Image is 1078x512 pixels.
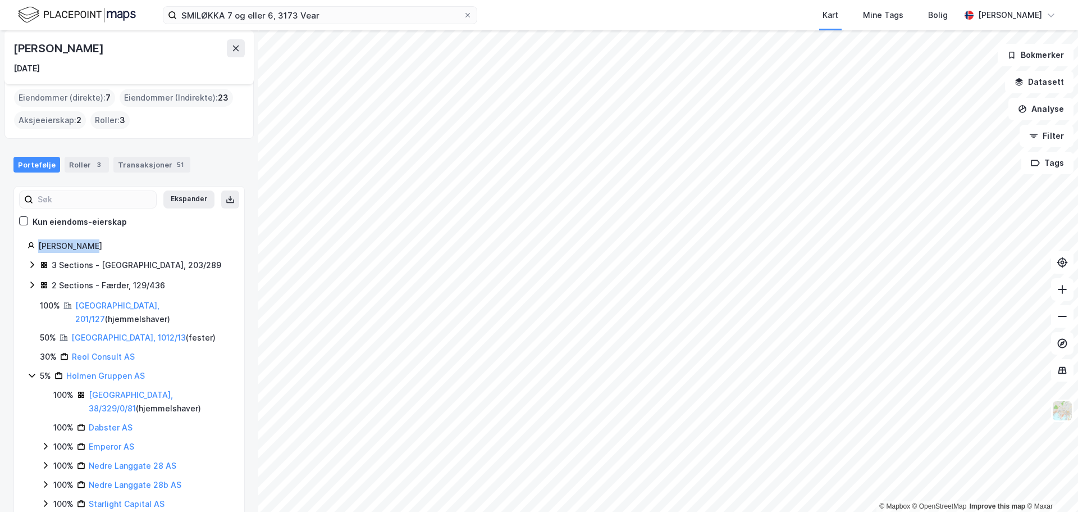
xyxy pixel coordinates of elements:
[1005,71,1074,93] button: Datasett
[823,8,838,22] div: Kart
[75,299,231,326] div: ( hjemmelshaver )
[66,371,145,380] a: Holmen Gruppen AS
[71,333,186,342] a: [GEOGRAPHIC_DATA], 1012/13
[53,478,74,492] div: 100%
[38,239,231,253] div: [PERSON_NAME]
[1052,400,1073,422] img: Z
[52,279,165,292] div: 2 Sections - Færder, 129/436
[879,502,910,510] a: Mapbox
[1022,458,1078,512] div: Kontrollprogram for chat
[53,459,74,473] div: 100%
[33,191,156,208] input: Søk
[40,299,60,312] div: 100%
[120,114,125,127] span: 3
[928,8,948,22] div: Bolig
[53,388,74,402] div: 100%
[52,259,221,272] div: 3 Sections - [GEOGRAPHIC_DATA], 203/289
[90,111,130,129] div: Roller :
[40,350,57,364] div: 30%
[53,440,74,454] div: 100%
[1020,125,1074,147] button: Filter
[1021,152,1074,174] button: Tags
[89,442,134,451] a: Emperor AS
[13,157,60,173] div: Portefølje
[998,44,1074,66] button: Bokmerker
[89,480,181,490] a: Nedre Langgate 28b AS
[177,7,463,24] input: Søk på adresse, matrikkel, gårdeiere, leietakere eller personer
[163,191,214,209] button: Ekspander
[71,331,216,345] div: ( fester )
[53,421,74,434] div: 100%
[1022,458,1078,512] iframe: Chat Widget
[863,8,903,22] div: Mine Tags
[106,91,111,105] span: 7
[89,423,133,432] a: Dabster AS
[33,215,127,229] div: Kun eiendoms-eierskap
[40,331,56,345] div: 50%
[218,91,229,105] span: 23
[120,89,233,107] div: Eiendommer (Indirekte) :
[912,502,967,510] a: OpenStreetMap
[1008,98,1074,120] button: Analyse
[14,89,115,107] div: Eiendommer (direkte) :
[53,497,74,511] div: 100%
[89,499,165,509] a: Starlight Capital AS
[76,114,81,127] span: 2
[40,369,51,383] div: 5%
[13,39,106,57] div: [PERSON_NAME]
[978,8,1042,22] div: [PERSON_NAME]
[13,62,40,75] div: [DATE]
[18,5,136,25] img: logo.f888ab2527a4732fd821a326f86c7f29.svg
[89,390,173,413] a: [GEOGRAPHIC_DATA], 38/329/0/81
[113,157,190,173] div: Transaksjoner
[970,502,1025,510] a: Improve this map
[14,111,86,129] div: Aksjeeierskap :
[65,157,109,173] div: Roller
[93,159,104,170] div: 3
[72,352,135,361] a: Reol Consult AS
[89,461,176,470] a: Nedre Langgate 28 AS
[75,301,159,324] a: [GEOGRAPHIC_DATA], 201/127
[89,388,231,415] div: ( hjemmelshaver )
[175,159,186,170] div: 51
